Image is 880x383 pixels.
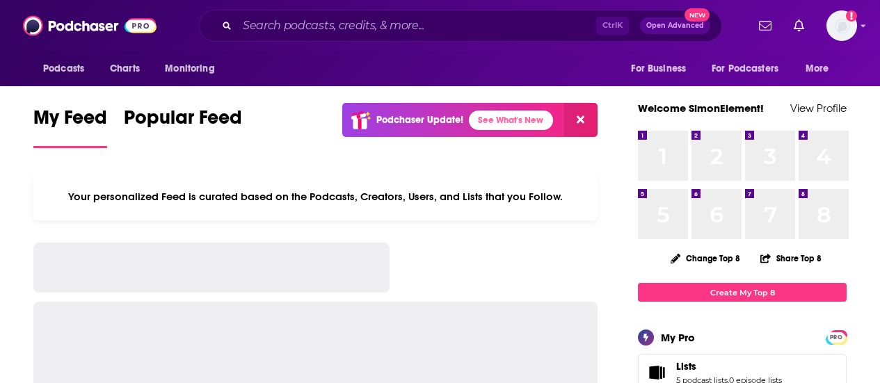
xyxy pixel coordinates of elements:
div: Your personalized Feed is curated based on the Podcasts, Creators, Users, and Lists that you Follow. [33,173,598,220]
span: My Feed [33,106,107,138]
span: Open Advanced [646,22,704,29]
a: Charts [101,56,148,82]
a: Popular Feed [124,106,242,148]
button: Change Top 8 [662,250,749,267]
button: Share Top 8 [760,245,822,272]
span: Monitoring [165,59,214,79]
button: open menu [796,56,847,82]
a: My Feed [33,106,107,148]
button: open menu [621,56,703,82]
span: PRO [828,332,845,343]
button: open menu [155,56,232,82]
span: For Podcasters [712,59,778,79]
svg: Add a profile image [846,10,857,22]
span: Lists [676,360,696,373]
input: Search podcasts, credits, & more... [237,15,596,37]
p: Podchaser Update! [376,114,463,126]
button: open menu [33,56,102,82]
div: My Pro [661,331,695,344]
a: Welcome SimonElement! [638,101,764,115]
span: For Business [631,59,686,79]
a: View Profile [790,101,847,115]
span: More [806,59,829,79]
button: Open AdvancedNew [640,17,710,34]
span: Charts [110,59,140,79]
button: open menu [703,56,799,82]
div: Search podcasts, credits, & more... [199,10,722,42]
img: User Profile [826,10,857,41]
span: Ctrl K [596,17,629,35]
span: Popular Feed [124,106,242,138]
a: PRO [828,332,845,342]
span: New [685,8,710,22]
a: Lists [643,363,671,382]
img: Podchaser - Follow, Share and Rate Podcasts [23,13,157,39]
span: Podcasts [43,59,84,79]
span: Logged in as SimonElement [826,10,857,41]
a: Show notifications dropdown [788,14,810,38]
a: See What's New [469,111,553,130]
button: Show profile menu [826,10,857,41]
a: Show notifications dropdown [753,14,777,38]
a: Lists [676,360,782,373]
a: Create My Top 8 [638,283,847,302]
